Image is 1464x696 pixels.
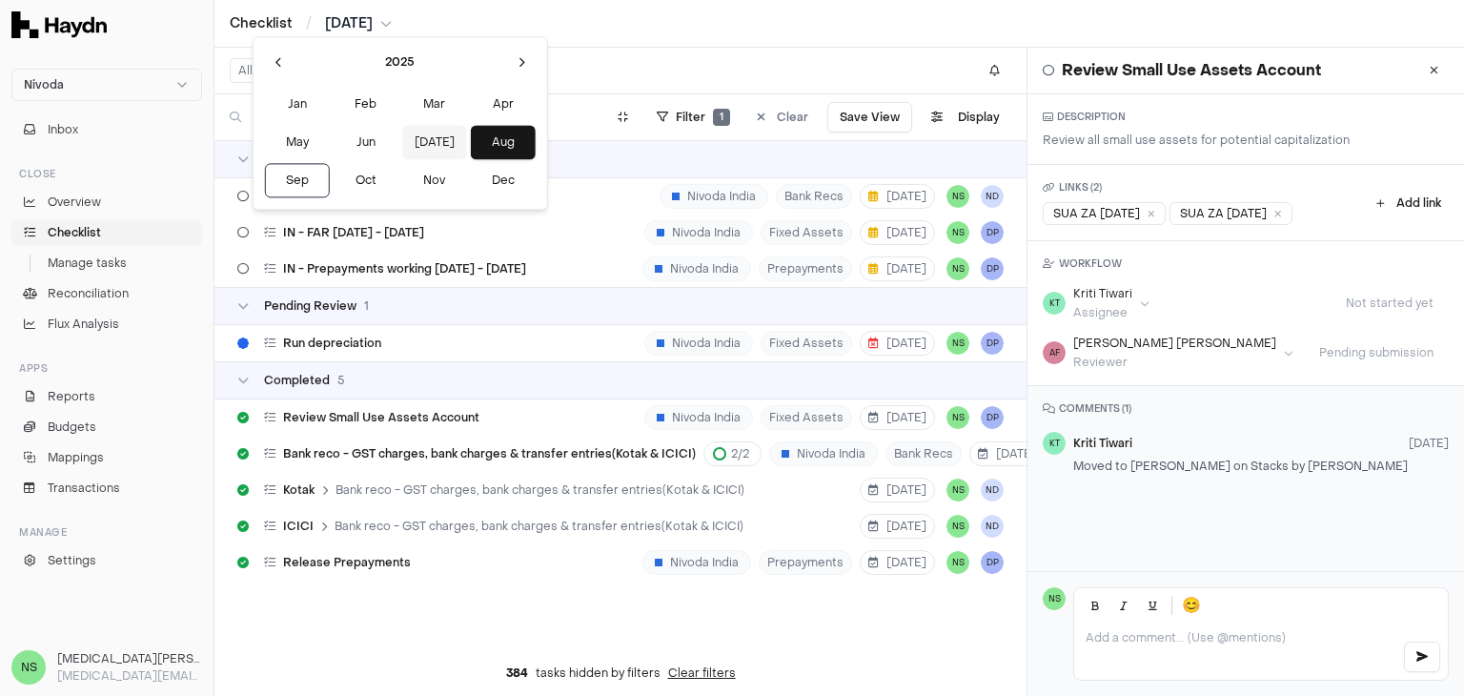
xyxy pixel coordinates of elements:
button: Jan [265,87,330,121]
button: [DATE] [402,125,467,159]
button: Apr [471,87,536,121]
button: May [265,125,330,159]
button: Oct [334,163,398,197]
button: Jun [334,125,398,159]
button: Feb [334,87,398,121]
button: Nov [402,163,467,197]
button: Sep [265,163,330,197]
button: Dec [471,163,536,197]
button: Mar [402,87,467,121]
span: 2025 [385,53,415,71]
button: Aug [471,125,536,159]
